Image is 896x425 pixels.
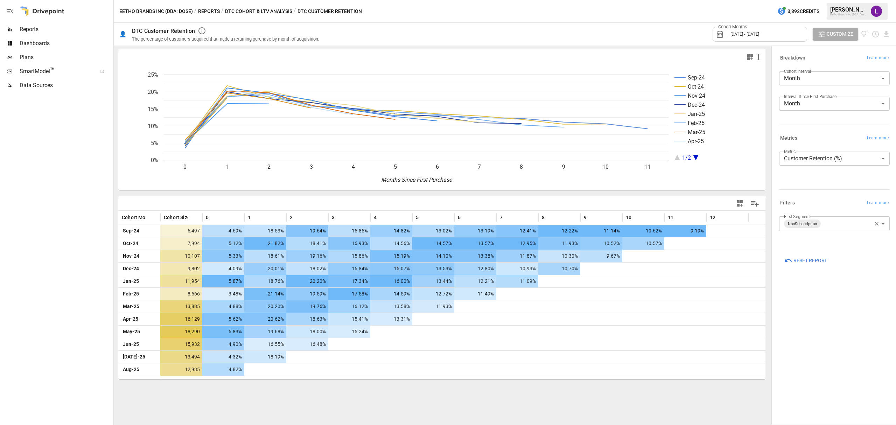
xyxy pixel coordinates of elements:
span: 13.31% [374,313,411,325]
span: Customize [827,30,853,39]
span: 11,954 [164,275,201,287]
span: Reset Report [793,256,827,265]
svg: A chart. [118,64,766,190]
label: Metric [784,148,796,154]
text: 7 [478,163,481,170]
span: 19.76% [290,300,327,313]
span: 3,392 Credits [787,7,819,16]
button: Download report [882,30,890,38]
span: 13.44% [416,275,453,287]
span: 14.56% [374,237,411,250]
h6: Breakdown [780,54,805,62]
span: 6 [458,214,461,221]
span: Feb-25 [122,288,156,300]
span: 3.48% [206,288,243,300]
text: Oct-24 [688,83,704,90]
span: 9 [584,214,587,221]
text: Mar-25 [688,129,705,135]
button: Schedule report [871,30,880,38]
span: 12.21% [458,275,495,287]
span: ™ [50,66,55,75]
text: Jan-25 [688,111,705,117]
span: 18.19% [248,351,285,363]
div: [PERSON_NAME] [830,6,867,13]
span: Cohort Size [164,214,190,221]
span: 18.63% [290,313,327,325]
text: 5 [394,163,397,170]
span: 10 [626,214,631,221]
div: / [294,7,296,16]
span: 15.07% [374,263,411,275]
span: 18.00% [290,326,327,338]
span: 18.61% [248,250,285,262]
span: 13.19% [458,225,495,237]
span: 12.22% [542,225,579,237]
span: 4 [374,214,377,221]
span: Sep-24 [122,225,156,237]
span: 20.01% [248,263,285,275]
span: 12.41% [500,225,537,237]
span: Learn more [867,135,889,142]
span: Mar-25 [122,300,156,313]
span: 14.10% [416,250,453,262]
span: 18.53% [248,225,285,237]
span: 17.34% [332,275,369,287]
text: 2 [267,163,271,170]
span: 20.20% [248,300,285,313]
span: 14.57% [416,237,453,250]
button: Reset Report [779,254,832,267]
button: Sort [461,212,471,222]
span: 11.14% [584,225,621,237]
span: 12 [710,214,715,221]
span: 16.93% [332,237,369,250]
span: SmartModel [20,67,92,76]
button: Manage Columns [747,196,763,211]
button: 3,392Credits [775,5,822,18]
span: 11.93% [542,237,579,250]
span: 4.82% [206,363,243,376]
span: 15.85% [332,225,369,237]
span: 5.12% [206,237,243,250]
span: 15.86% [332,250,369,262]
span: 19.68% [248,326,285,338]
span: 12.80% [458,263,495,275]
span: 0 [206,214,209,221]
span: Dec-24 [122,263,156,275]
span: 11 [668,214,673,221]
h6: Filters [780,199,795,207]
button: Customize [813,28,858,41]
span: 11.09% [500,275,537,287]
span: Reports [20,25,112,34]
div: / [221,7,224,16]
button: Sort [377,212,387,222]
span: 12,935 [164,363,201,376]
div: Month [779,97,890,111]
span: 15.24% [332,326,369,338]
span: [DATE] - [DATE] [730,32,759,37]
button: Sort [209,212,219,222]
text: 0% [151,157,158,163]
span: 13.57% [458,237,495,250]
div: Eetho Brands Inc (DBA: Dose) [830,13,867,16]
span: 12.95% [500,237,537,250]
span: 15,932 [164,338,201,350]
button: Sort [251,212,261,222]
span: [DATE]-25 [122,351,156,363]
span: 17.58% [332,288,369,300]
span: Cohort Month [122,214,153,221]
text: Sep-24 [688,74,705,81]
span: 11.49% [458,288,495,300]
span: 19.64% [290,225,327,237]
span: 18.02% [290,263,327,275]
span: 9.19% [668,225,705,237]
img: Libby Knowles [871,6,882,17]
button: Sort [587,212,597,222]
span: 1 [248,214,251,221]
span: 21.82% [248,237,285,250]
text: Apr-25 [688,138,704,145]
span: 11.93% [416,300,453,313]
span: 2 [290,214,293,221]
span: 4.90% [206,338,243,350]
label: Cohort Months [716,24,749,30]
div: Customer Retention (%) [779,152,890,166]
